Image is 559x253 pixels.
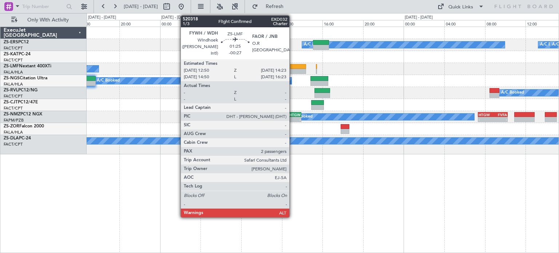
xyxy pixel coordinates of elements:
div: Quick Links [448,4,473,11]
a: FALA/HLA [4,70,23,75]
div: - [479,117,493,122]
div: 20:00 [119,20,160,27]
a: ZS-ERSPC12 [4,40,29,44]
span: ZS-RVL [4,88,18,92]
span: ZS-LMF [4,64,19,68]
div: 08:00 [241,20,282,27]
div: A/C Booked [501,87,524,98]
div: 04:00 [444,20,485,27]
a: FALA/HLA [4,130,23,135]
span: ZS-NGS [4,76,20,80]
button: Quick Links [434,1,488,12]
div: HTGW [479,112,493,117]
div: A/C Booked [97,75,120,86]
div: - [259,117,280,122]
a: ZS-KATPC-24 [4,52,31,56]
div: A/C Booked [229,135,252,146]
span: ZS-KAT [4,52,19,56]
div: 12:00 [282,20,323,27]
a: ZS-NMZPC12 NGX [4,112,42,116]
div: [DATE] - [DATE] [88,15,116,21]
a: FACT/CPT [4,46,23,51]
span: ZS-NMZ [4,112,20,116]
a: FACT/CPT [4,142,23,147]
div: 16:00 [322,20,363,27]
div: - [279,117,301,122]
div: 08:00 [485,20,526,27]
div: A/C Booked [304,39,327,50]
span: ZS-ZOR [4,124,19,129]
span: ZS-CJT [4,100,18,104]
div: - [493,117,507,122]
div: [DATE] - [DATE] [405,15,433,21]
span: [DATE] - [DATE] [124,3,158,10]
a: FACT/CPT [4,106,23,111]
div: [DATE] - [DATE] [161,15,189,21]
span: Only With Activity [19,17,77,23]
div: FALA [259,112,280,117]
div: 04:00 [201,20,241,27]
button: Only With Activity [8,14,79,26]
div: 00:00 [404,20,444,27]
div: 20:00 [363,20,404,27]
span: ZS-DLA [4,136,19,141]
a: FALA/HLA [4,82,23,87]
a: ZS-CJTPC12/47E [4,100,38,104]
a: ZS-DLAPC-24 [4,136,31,141]
input: Trip Number [22,1,64,12]
div: FVFA [493,112,507,117]
a: ZS-NGSCitation Ultra [4,76,47,80]
div: 00:00 [160,20,201,27]
a: FACT/CPT [4,58,23,63]
a: FAPM/PZB [4,118,24,123]
a: ZS-LMFNextant 400XTi [4,64,51,68]
span: Refresh [259,4,290,9]
button: Refresh [249,1,292,12]
span: ZS-ERS [4,40,18,44]
div: 16:00 [79,20,120,27]
a: FACT/CPT [4,94,23,99]
a: ZS-ZORFalcon 2000 [4,124,44,129]
a: ZS-RVLPC12/NG [4,88,37,92]
div: HTGW [279,112,301,117]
